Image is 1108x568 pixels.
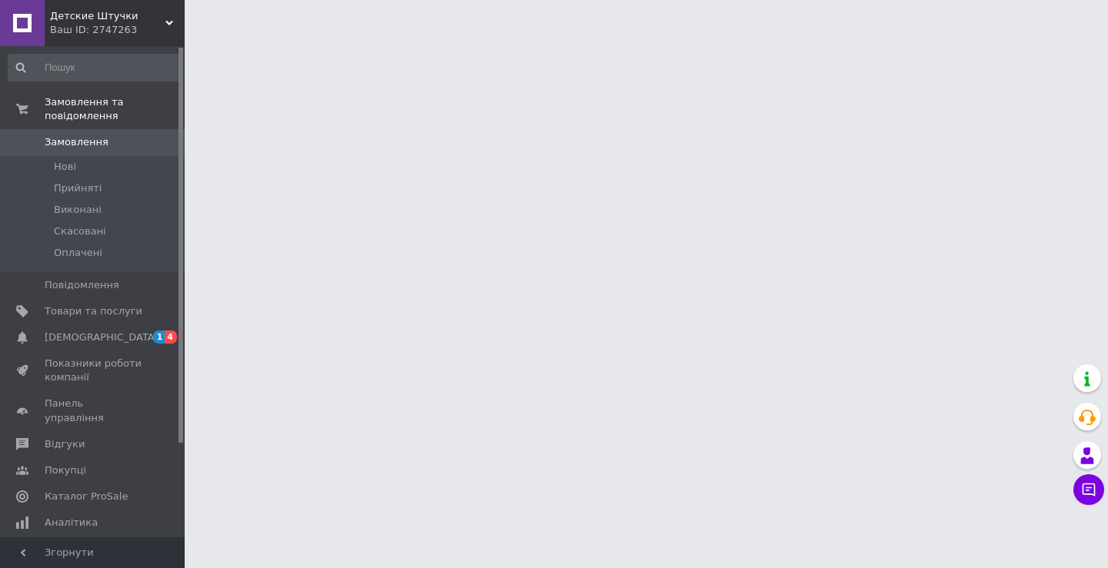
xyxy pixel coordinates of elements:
span: Каталог ProSale [45,490,128,503]
span: Товари та послуги [45,304,142,318]
span: [DEMOGRAPHIC_DATA] [45,331,159,344]
span: 4 [165,331,177,344]
span: Скасовані [54,224,106,238]
span: Прийняті [54,181,102,195]
span: Замовлення та повідомлення [45,95,185,123]
span: Детские Штучки [50,9,165,23]
button: Чат з покупцем [1073,474,1104,505]
span: Оплачені [54,246,102,260]
span: Покупці [45,463,86,477]
span: Відгуки [45,437,85,451]
span: Нові [54,160,76,174]
span: Панель управління [45,397,142,424]
span: Повідомлення [45,278,119,292]
div: Ваш ID: 2747263 [50,23,185,37]
span: 1 [153,331,165,344]
input: Пошук [8,54,182,81]
span: Замовлення [45,135,108,149]
span: Виконані [54,203,102,217]
span: Показники роботи компанії [45,357,142,384]
span: Аналітика [45,516,98,530]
